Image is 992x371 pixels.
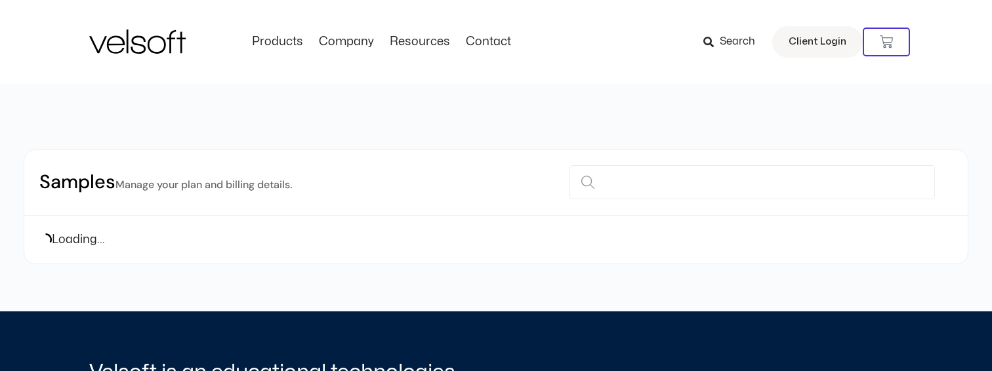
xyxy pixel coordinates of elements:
[311,35,382,49] a: CompanyMenu Toggle
[244,35,519,49] nav: Menu
[39,170,292,195] h2: Samples
[789,33,846,50] span: Client Login
[382,35,458,49] a: ResourcesMenu Toggle
[89,29,186,54] img: Velsoft Training Materials
[458,35,519,49] a: ContactMenu Toggle
[52,231,105,248] span: Loading...
[772,26,863,58] a: Client Login
[703,31,764,53] a: Search
[720,33,755,50] span: Search
[115,178,292,191] small: Manage your plan and billing details.
[244,35,311,49] a: ProductsMenu Toggle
